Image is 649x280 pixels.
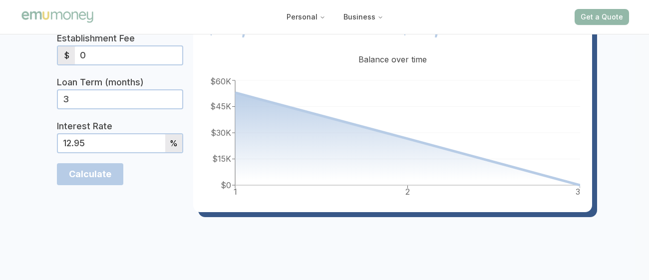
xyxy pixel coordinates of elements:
[57,31,183,45] div: Establishment Fee
[405,187,410,197] tspan: 2
[211,127,231,137] tspan: $30K
[58,90,182,108] input: 0
[279,8,333,26] button: Personal
[57,75,183,89] div: Loan Term (months)
[58,134,165,152] input: 0
[212,154,231,164] tspan: $15K
[165,134,182,152] div: %
[205,53,580,65] p: Balance over time
[221,180,231,190] tspan: $0
[210,76,231,86] tspan: $60K
[399,17,581,37] div: $26,903.73
[234,187,237,197] tspan: 1
[75,46,182,64] input: 0
[57,163,123,185] input: Calculate
[20,9,95,24] img: Emu Money
[58,46,75,64] div: $
[210,101,231,111] tspan: $45K
[335,8,391,26] button: Business
[575,9,629,25] button: Get a Quote
[576,187,580,197] tspan: 3
[205,17,387,37] div: $80,711.19
[57,119,183,133] div: Interest Rate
